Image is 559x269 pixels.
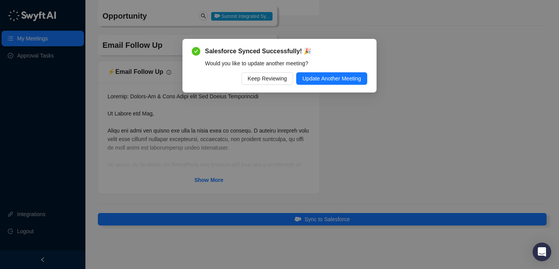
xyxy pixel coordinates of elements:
button: Update Another Meeting [296,72,367,85]
span: check-circle [192,47,200,56]
button: Keep Reviewing [241,72,293,85]
div: Open Intercom Messenger [533,243,551,261]
div: Would you like to update another meeting? [205,59,367,68]
span: Keep Reviewing [248,74,287,83]
span: Salesforce Synced Successfully! 🎉 [205,47,367,56]
span: Update Another Meeting [302,74,361,83]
